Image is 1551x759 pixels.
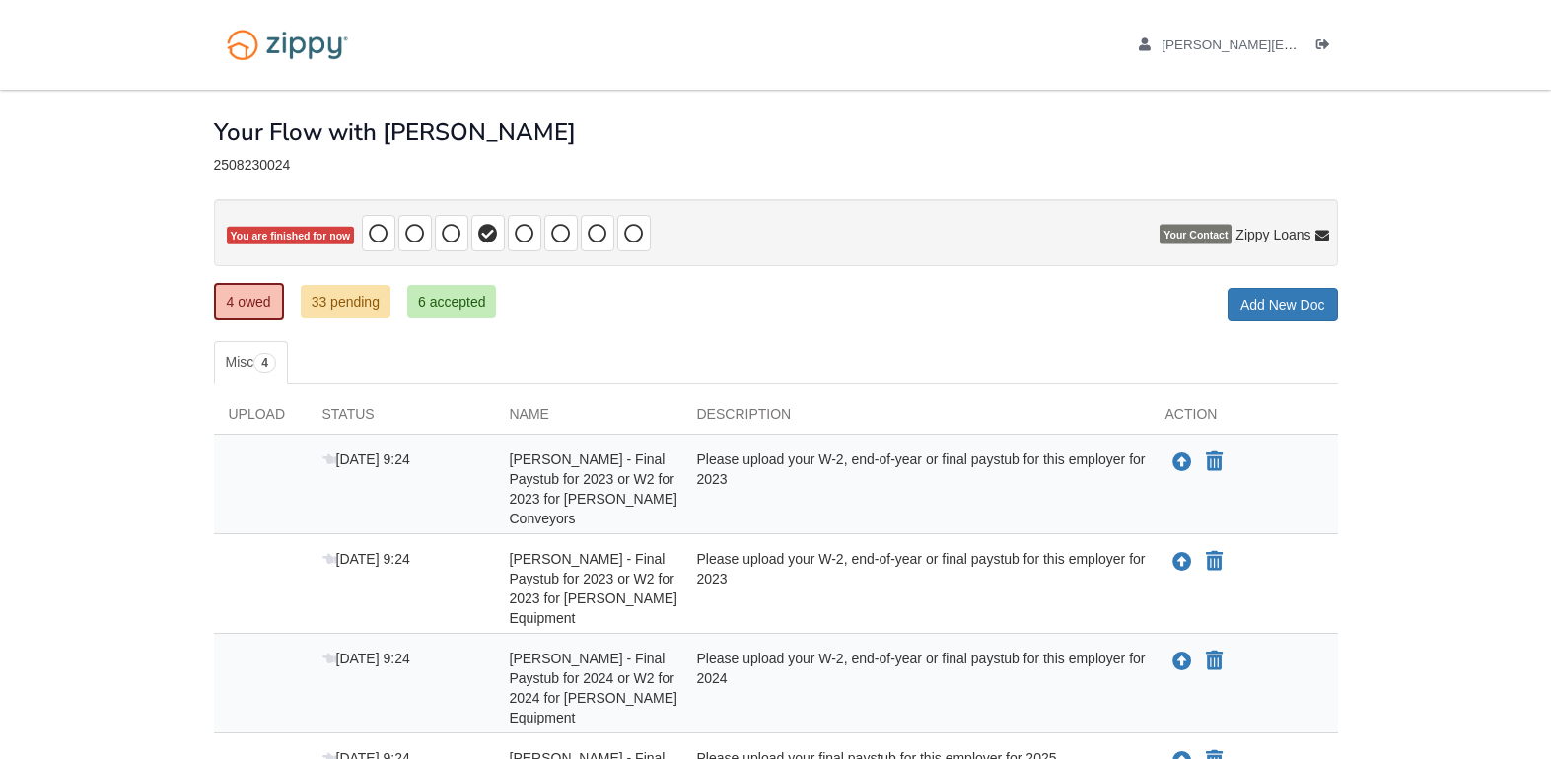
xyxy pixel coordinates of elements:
[308,404,495,434] div: Status
[682,649,1151,727] div: Please upload your W-2, end-of-year or final paystub for this employer for 2024
[1235,225,1310,244] span: Zippy Loans
[682,549,1151,628] div: Please upload your W-2, end-of-year or final paystub for this employer for 2023
[214,119,576,145] h1: Your Flow with [PERSON_NAME]
[1316,37,1338,57] a: Log out
[1170,449,1194,475] button: Upload Brian Anderson - Final Paystub for 2023 or W2 for 2023 for Kafka Conveyors
[510,551,677,626] span: [PERSON_NAME] - Final Paystub for 2023 or W2 for 2023 for [PERSON_NAME] Equipment
[214,20,361,70] img: Logo
[214,404,308,434] div: Upload
[1204,550,1225,574] button: Declare Brian Anderson - Final Paystub for 2023 or W2 for 2023 for Kemper Equipment not applicable
[1170,549,1194,575] button: Upload Brian Anderson - Final Paystub for 2023 or W2 for 2023 for Kemper Equipment
[407,285,497,318] a: 6 accepted
[1204,650,1225,673] button: Declare Brian Anderson - Final Paystub for 2024 or W2 for 2024 for Kemper Equipment not applicable
[253,353,276,373] span: 4
[682,404,1151,434] div: Description
[1160,225,1232,244] span: Your Contact
[322,651,410,666] span: [DATE] 9:24
[1228,288,1338,321] a: Add New Doc
[1139,37,1498,57] a: edit profile
[682,449,1151,528] div: Please upload your W-2, end-of-year or final paystub for this employer for 2023
[510,651,677,725] span: [PERSON_NAME] - Final Paystub for 2024 or W2 for 2024 for [PERSON_NAME] Equipment
[214,341,288,384] a: Misc
[214,283,284,320] a: 4 owed
[227,227,355,245] span: You are finished for now
[322,551,410,567] span: [DATE] 9:24
[214,157,1338,173] div: 2508230024
[322,451,410,467] span: [DATE] 9:24
[301,285,390,318] a: 33 pending
[1170,649,1194,674] button: Upload Brian Anderson - Final Paystub for 2024 or W2 for 2024 for Kemper Equipment
[495,404,682,434] div: Name
[1162,37,1497,52] span: aimee.1978@live.com
[510,451,677,526] span: [PERSON_NAME] - Final Paystub for 2023 or W2 for 2023 for [PERSON_NAME] Conveyors
[1151,404,1338,434] div: Action
[1204,450,1225,474] button: Declare Brian Anderson - Final Paystub for 2023 or W2 for 2023 for Kafka Conveyors not applicable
